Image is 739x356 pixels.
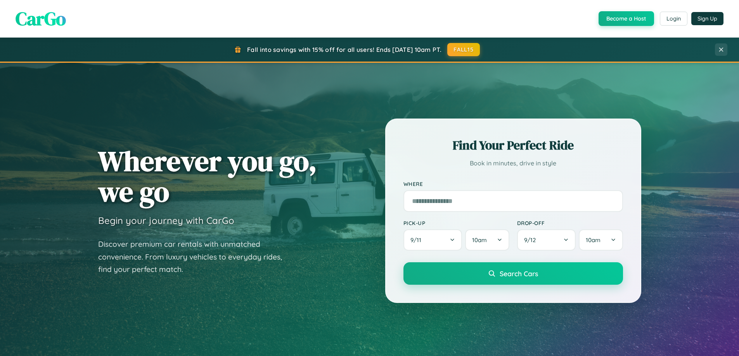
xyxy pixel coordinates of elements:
[403,137,623,154] h2: Find Your Perfect Ride
[98,146,317,207] h1: Wherever you go, we go
[660,12,687,26] button: Login
[16,6,66,31] span: CarGo
[691,12,723,25] button: Sign Up
[403,181,623,187] label: Where
[403,229,462,251] button: 9/11
[403,158,623,169] p: Book in minutes, drive in style
[98,238,292,276] p: Discover premium car rentals with unmatched convenience. From luxury vehicles to everyday rides, ...
[579,229,623,251] button: 10am
[403,262,623,285] button: Search Cars
[247,46,441,53] span: Fall into savings with 15% off for all users! Ends [DATE] 10am PT.
[465,229,509,251] button: 10am
[472,236,487,244] span: 10am
[403,220,509,226] label: Pick-up
[517,229,576,251] button: 9/12
[524,236,540,244] span: 9 / 12
[586,236,601,244] span: 10am
[98,215,234,226] h3: Begin your journey with CarGo
[500,269,538,278] span: Search Cars
[599,11,654,26] button: Become a Host
[447,43,480,56] button: FALL15
[410,236,425,244] span: 9 / 11
[517,220,623,226] label: Drop-off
